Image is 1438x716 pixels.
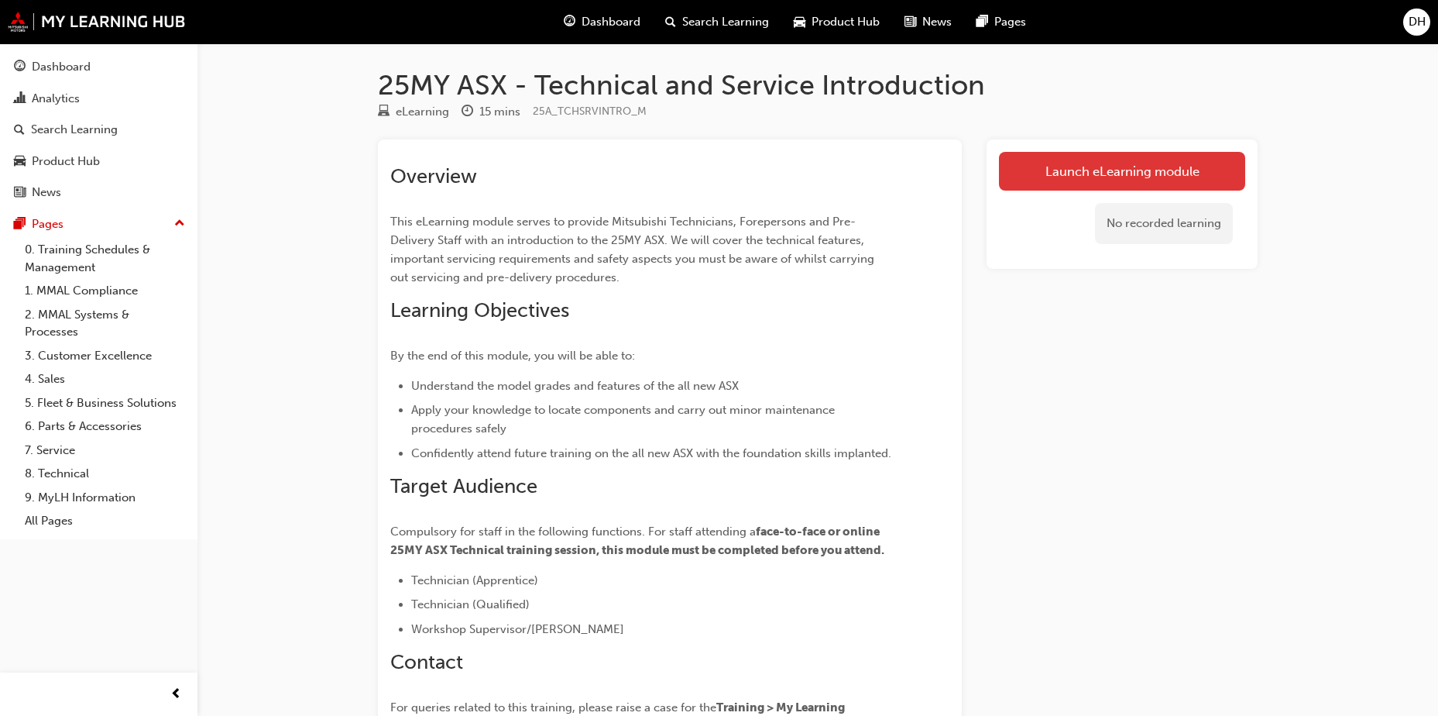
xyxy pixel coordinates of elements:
[1409,13,1426,31] span: DH
[19,462,191,486] a: 8. Technical
[6,178,191,207] a: News
[390,215,877,284] span: This eLearning module serves to provide Mitsubishi Technicians, Forepersons and Pre-Delivery Staf...
[999,152,1245,191] a: Launch eLearning module
[390,349,635,363] span: By the end of this module, you will be able to:
[6,210,191,239] button: Pages
[964,6,1038,38] a: pages-iconPages
[1095,203,1233,244] div: No recorded learning
[19,367,191,391] a: 4. Sales
[378,68,1258,102] h1: 25MY ASX - Technical and Service Introduction
[31,121,118,139] div: Search Learning
[14,92,26,106] span: chart-icon
[1403,9,1430,36] button: DH
[462,105,473,119] span: clock-icon
[411,622,624,636] span: Workshop Supervisor/[PERSON_NAME]
[14,186,26,200] span: news-icon
[19,238,191,279] a: 0. Training Schedules & Management
[411,446,891,460] span: Confidently attend future training on the all new ASX with the foundation skills implanted.
[19,303,191,344] a: 2. MMAL Systems & Processes
[892,6,964,38] a: news-iconNews
[904,12,916,32] span: news-icon
[462,102,520,122] div: Duration
[32,153,100,170] div: Product Hub
[174,214,185,234] span: up-icon
[396,103,449,121] div: eLearning
[665,12,676,32] span: search-icon
[411,403,838,435] span: Apply your knowledge to locate components and carry out minor maintenance procedures safely
[14,123,25,137] span: search-icon
[479,103,520,121] div: 15 mins
[19,486,191,510] a: 9. MyLH Information
[564,12,575,32] span: guage-icon
[682,13,769,31] span: Search Learning
[411,597,530,611] span: Technician (Qualified)
[19,415,191,439] a: 6. Parts & Accessories
[32,58,91,76] div: Dashboard
[411,379,739,393] span: Understand the model grades and features of the all new ASX
[6,53,191,81] a: Dashboard
[14,155,26,169] span: car-icon
[976,12,988,32] span: pages-icon
[6,115,191,144] a: Search Learning
[812,13,880,31] span: Product Hub
[582,13,640,31] span: Dashboard
[19,344,191,368] a: 3. Customer Excellence
[19,509,191,533] a: All Pages
[19,279,191,303] a: 1. MMAL Compliance
[378,105,390,119] span: learningResourceType_ELEARNING-icon
[390,474,537,498] span: Target Audience
[390,701,716,714] span: For queries related to this training, please raise a case for the
[6,50,191,210] button: DashboardAnalyticsSearch LearningProduct HubNews
[8,12,186,32] img: mmal
[551,6,653,38] a: guage-iconDashboard
[170,685,182,704] span: prev-icon
[390,525,884,557] span: face-to-face or online 25MY ASX Technical training session, this module must be completed before ...
[32,215,63,233] div: Pages
[390,298,569,322] span: Learning Objectives
[32,90,80,108] div: Analytics
[14,60,26,74] span: guage-icon
[533,105,647,118] span: Learning resource code
[411,573,538,587] span: Technician (Apprentice)
[14,218,26,232] span: pages-icon
[994,13,1026,31] span: Pages
[390,525,756,539] span: Compulsory for staff in the following functions. For staff attending a
[922,13,952,31] span: News
[32,184,61,201] div: News
[794,12,805,32] span: car-icon
[378,102,449,122] div: Type
[19,391,191,415] a: 5. Fleet & Business Solutions
[781,6,892,38] a: car-iconProduct Hub
[390,164,477,188] span: Overview
[653,6,781,38] a: search-iconSearch Learning
[6,147,191,176] a: Product Hub
[6,84,191,113] a: Analytics
[19,439,191,463] a: 7. Service
[390,650,463,674] span: Contact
